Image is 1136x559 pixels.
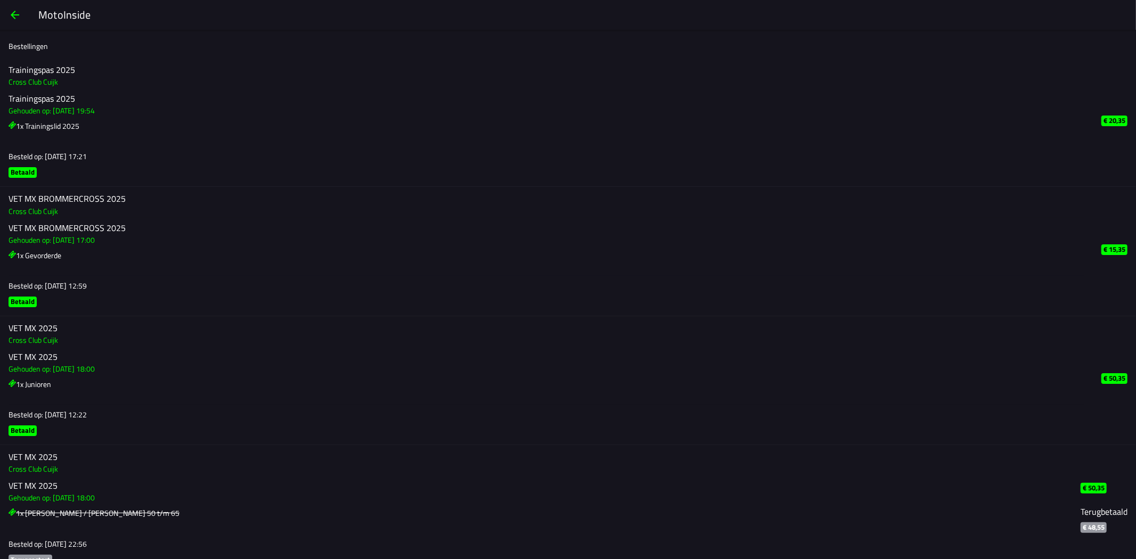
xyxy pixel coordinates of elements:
[9,409,1084,420] h3: Besteld op: [DATE] 12:22
[9,452,1064,462] h2: VET MX 2025
[1101,244,1127,255] ion-badge: € 15,35
[9,463,1064,474] h3: Cross Club Cuijk
[9,352,1084,362] h2: VET MX 2025
[1081,522,1107,533] ion-badge: € 48,55
[9,167,37,178] ion-badge: Betaald
[9,151,1084,162] h3: Besteld op: [DATE] 17:21
[9,481,1064,491] h2: VET MX 2025
[9,379,1084,390] h3: 1x Junioren
[1101,116,1127,126] ion-badge: € 20,35
[9,194,1084,204] h2: VET MX BROMMERCROSS 2025
[9,280,1084,291] h3: Besteld op: [DATE] 12:59
[9,65,1084,75] h2: Trainingspas 2025
[28,7,1136,23] ion-title: MotoInside
[9,40,48,52] ion-label: Bestellingen
[1081,483,1107,494] ion-badge: € 50,35
[9,508,1064,519] h3: 1x [PERSON_NAME] / [PERSON_NAME] 50 t/m 65
[9,223,1084,233] h2: VET MX BROMMERCROSS 2025
[9,234,1084,245] h3: Gehouden op: [DATE] 17:00
[9,323,1084,333] h2: VET MX 2025
[9,297,37,307] ion-badge: Betaald
[9,492,1064,504] h3: Gehouden op: [DATE] 18:00
[9,205,1084,217] h3: Cross Club Cuijk
[9,334,1084,346] h3: Cross Club Cuijk
[9,250,1084,261] h3: 1x Gevorderde
[9,363,1084,374] h3: Gehouden op: [DATE] 18:00
[9,105,1084,116] h3: Gehouden op: [DATE] 19:54
[9,76,1084,87] h3: Cross Club Cuijk
[1101,373,1127,384] ion-badge: € 50,35
[9,425,37,436] ion-badge: Betaald
[9,538,1064,549] h3: Besteld op: [DATE] 22:56
[9,94,1084,104] h2: Trainingspas 2025
[9,120,1084,131] h3: 1x Trainingslid 2025
[1081,505,1127,518] ion-label: Terugbetaald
